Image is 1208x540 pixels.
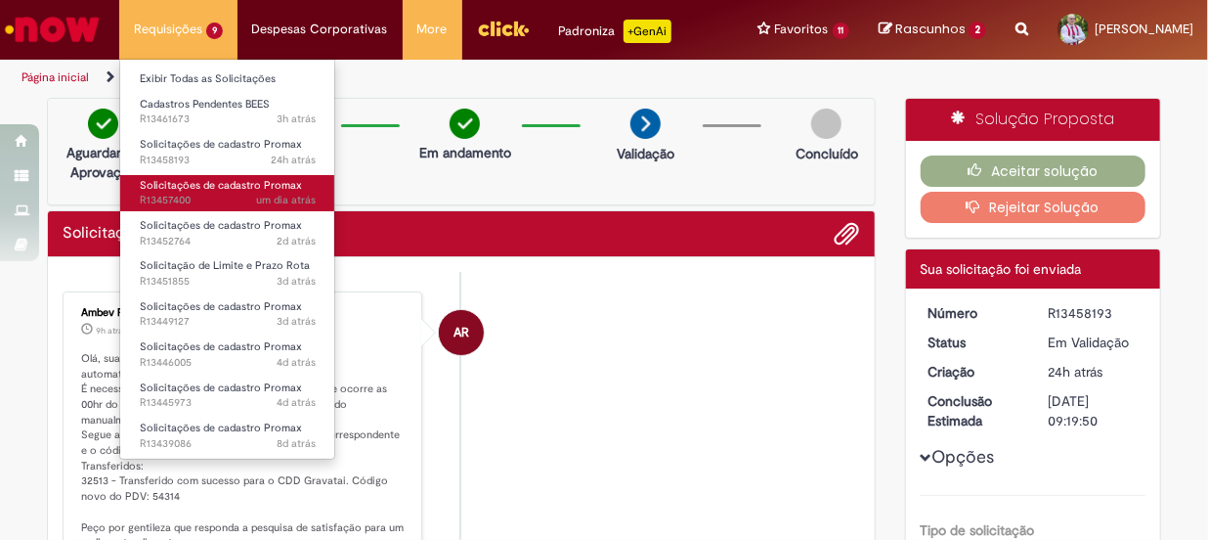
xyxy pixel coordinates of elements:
[921,156,1146,187] button: Aceitar solução
[140,137,302,152] span: Solicitações de cadastro Promax
[921,260,1082,278] span: Sua solicitação foi enviada
[277,355,316,370] time: 25/08/2025 18:00:58
[140,395,316,411] span: R13445973
[439,310,484,355] div: Ambev RPA
[119,59,335,460] ul: Requisições
[796,144,858,163] p: Concluído
[140,274,316,290] span: R13451855
[921,192,1146,223] button: Rejeitar Solução
[88,109,118,139] img: check-circle-green.png
[140,355,316,371] span: R13446005
[140,234,316,249] span: R13452764
[120,378,335,414] a: Aberto R13445973 : Solicitações de cadastro Promax
[63,225,290,243] h2: Solicitações de cadastro Promax Histórico de tíquete
[277,234,316,248] span: 2d atrás
[1048,362,1139,382] div: 28/08/2025 14:19:40
[921,521,1035,539] b: Tipo de solicitação
[256,193,316,207] time: 28/08/2025 11:53:25
[96,325,127,337] time: 29/08/2025 05:34:04
[120,255,335,292] a: Aberto R13451855 : Solicitação de Limite e Prazo Rota
[477,14,530,43] img: click_logo_yellow_360x200.png
[277,355,316,370] span: 4d atrás
[1048,333,1139,352] div: Em Validação
[140,112,316,127] span: R13461673
[206,22,223,39] span: 9
[1048,391,1139,430] div: [DATE] 09:19:50
[277,314,316,329] span: 3d atrás
[15,60,791,96] ul: Trilhas de página
[630,109,661,139] img: arrow-next.png
[22,69,89,85] a: Página inicial
[914,333,1034,352] dt: Status
[81,307,407,319] div: Ambev RPA
[120,68,335,90] a: Exibir Todas as Solicitações
[2,10,103,49] img: ServiceNow
[277,112,316,126] time: 29/08/2025 10:56:36
[140,153,316,168] span: R13458193
[140,339,302,354] span: Solicitações de cadastro Promax
[895,20,966,38] span: Rascunhos
[56,143,151,182] p: Aguardando Aprovação
[140,218,302,233] span: Solicitações de cadastro Promax
[96,325,127,337] span: 9h atrás
[277,436,316,451] span: 8d atrás
[120,175,335,211] a: Aberto R13457400 : Solicitações de cadastro Promax
[1048,303,1139,323] div: R13458193
[811,109,841,139] img: img-circle-grey.png
[969,22,986,39] span: 2
[120,296,335,333] a: Aberto R13449127 : Solicitações de cadastro Promax
[140,178,302,193] span: Solicitações de cadastro Promax
[120,94,335,130] a: Aberto R13461673 : Cadastros Pendentes BEES
[120,134,335,170] a: Aberto R13458193 : Solicitações de cadastro Promax
[277,395,316,410] span: 4d atrás
[879,21,986,39] a: Rascunhos
[256,193,316,207] span: um dia atrás
[277,274,316,289] span: 3d atrás
[453,309,469,356] span: AR
[277,112,316,126] span: 3h atrás
[1048,363,1102,381] span: 24h atrás
[914,391,1034,430] dt: Conclusão Estimada
[140,299,302,314] span: Solicitações de cadastro Promax
[140,314,316,330] span: R13449127
[624,20,671,43] p: +GenAi
[277,234,316,248] time: 27/08/2025 14:26:35
[617,144,674,163] p: Validação
[140,258,310,273] span: Solicitação de Limite e Prazo Rota
[835,221,860,247] button: Adicionar anexos
[140,421,302,435] span: Solicitações de cadastro Promax
[120,215,335,251] a: Aberto R13452764 : Solicitações de cadastro Promax
[419,143,511,162] p: Em andamento
[1048,363,1102,381] time: 28/08/2025 14:19:40
[450,109,480,139] img: check-circle-green.png
[252,20,388,39] span: Despesas Corporativas
[134,20,202,39] span: Requisições
[120,418,335,454] a: Aberto R13439086 : Solicitações de cadastro Promax
[277,395,316,410] time: 25/08/2025 17:55:11
[277,314,316,329] time: 26/08/2025 15:34:09
[417,20,448,39] span: More
[271,153,316,167] span: 24h atrás
[559,20,671,43] div: Padroniza
[775,20,829,39] span: Favoritos
[140,381,302,395] span: Solicitações de cadastro Promax
[120,337,335,373] a: Aberto R13446005 : Solicitações de cadastro Promax
[277,436,316,451] time: 22/08/2025 10:37:37
[140,193,316,208] span: R13457400
[914,303,1034,323] dt: Número
[140,97,270,112] span: Cadastros Pendentes BEES
[906,99,1161,141] div: Solução Proposta
[140,436,316,452] span: R13439086
[833,22,850,39] span: 11
[277,274,316,289] time: 27/08/2025 11:22:43
[914,362,1034,382] dt: Criação
[1095,21,1193,37] span: [PERSON_NAME]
